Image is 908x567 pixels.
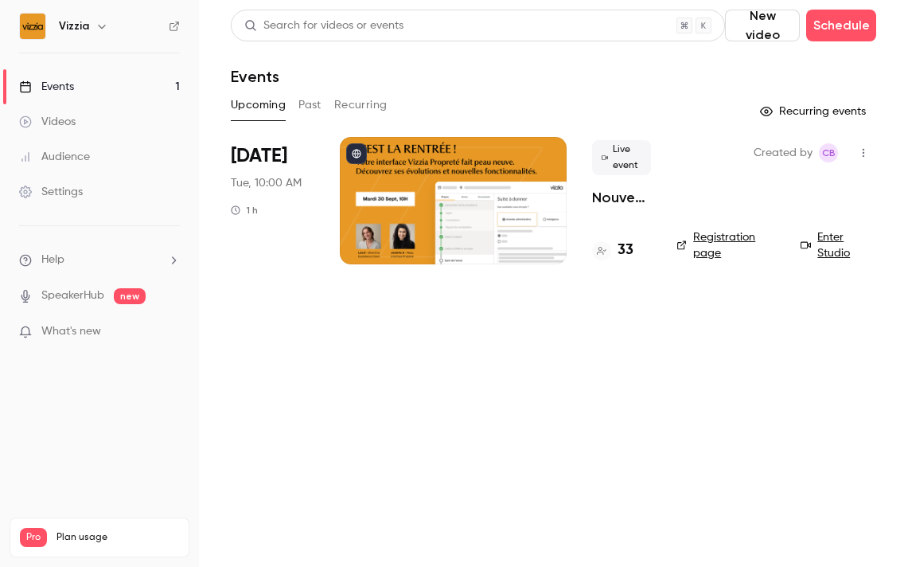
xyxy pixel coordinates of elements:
[754,143,813,162] span: Created by
[725,10,800,41] button: New video
[618,240,633,261] h4: 33
[161,325,180,339] iframe: Noticeable Trigger
[114,288,146,304] span: new
[19,79,74,95] div: Events
[592,240,633,261] a: 33
[592,140,651,175] span: Live event
[41,287,104,304] a: SpeakerHub
[19,114,76,130] div: Videos
[231,67,279,86] h1: Events
[20,14,45,39] img: Vizzia
[57,531,179,544] span: Plan usage
[676,229,781,261] a: Registration page
[19,149,90,165] div: Audience
[231,175,302,191] span: Tue, 10:00 AM
[19,184,83,200] div: Settings
[231,204,258,217] div: 1 h
[819,143,838,162] span: Chloé Barre
[20,528,47,547] span: Pro
[231,143,287,169] span: [DATE]
[231,92,286,118] button: Upcoming
[806,10,876,41] button: Schedule
[822,143,836,162] span: CB
[753,99,876,124] button: Recurring events
[19,252,180,268] li: help-dropdown-opener
[244,18,403,34] div: Search for videos or events
[41,323,101,340] span: What's new
[334,92,388,118] button: Recurring
[592,188,651,207] a: Nouveautés Vizzia 2025
[231,137,314,264] div: Sep 30 Tue, 10:00 AM (Europe/Paris)
[41,252,64,268] span: Help
[59,18,89,34] h6: Vizzia
[298,92,322,118] button: Past
[801,229,876,261] a: Enter Studio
